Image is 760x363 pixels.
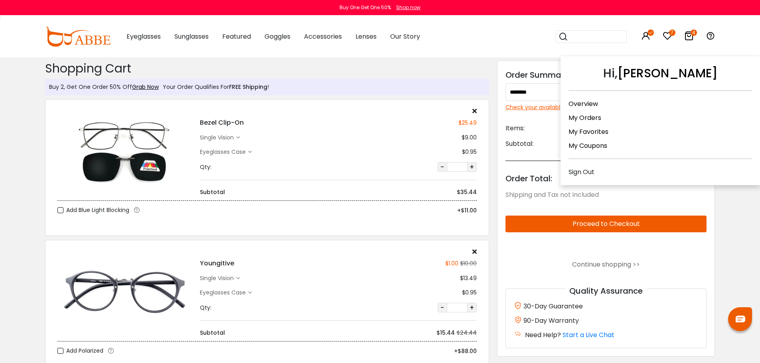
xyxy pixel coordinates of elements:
[200,118,244,128] h4: Bezel Clip-On
[736,316,745,322] img: chat
[392,4,420,11] a: Shop now
[200,259,234,268] h4: Youngitive
[514,315,699,326] div: 90-Day Warranty
[132,83,159,91] a: Grab Now
[49,83,159,91] div: Buy 2, Get One Order 50% Off
[563,330,614,339] a: Start a Live Chat
[200,304,211,312] div: Qty:
[514,301,699,311] div: 30-Day Guarantee
[159,83,269,91] div: Your Order Qualifies For !
[525,330,561,339] span: Need Help?
[57,118,192,186] img: Bezel Clip-On
[436,329,455,337] div: $15.44
[572,260,640,269] a: Continue shopping >>
[174,32,209,41] span: Sunglasses
[200,329,225,337] div: Subtotal
[200,133,236,142] div: single vision
[569,64,752,91] div: Hi,
[458,259,477,268] div: $10.00
[438,162,447,172] button: -
[467,162,477,172] button: +
[445,259,458,268] div: $1.00
[45,27,111,47] img: abbeglasses.com
[355,32,377,41] span: Lenses
[454,347,477,355] span: +$88.00
[340,4,391,11] div: Buy One Get One 50%
[467,303,477,312] button: +
[456,329,477,337] div: $24.44
[390,32,420,41] span: Our Story
[45,61,489,76] h2: Shopping Cart
[458,119,477,127] div: $25.49
[200,274,236,283] div: single vision
[462,148,477,156] div: $0.95
[126,32,161,41] span: Eyeglasses
[66,205,129,215] span: Add Blue Light Blocking
[505,216,707,232] button: Proceed to Checkout
[569,167,752,177] div: Sign Out
[457,188,477,196] div: $35.44
[304,32,342,41] span: Accessories
[265,32,290,41] span: Goggles
[462,133,477,142] div: $9.00
[569,113,601,122] a: My Orders
[396,4,420,11] div: Shop now
[663,33,672,42] a: 7
[460,274,477,283] div: $13.49
[200,148,248,156] div: Eyeglasses Case
[57,259,192,326] img: Youngitive
[200,288,248,297] div: Eyeglasses Case
[457,206,477,214] span: +$11.00
[505,139,533,149] span: Subtotal:
[569,127,608,136] a: My Favorites
[684,33,694,42] a: 4
[505,190,707,200] div: Shipping and Tax not included
[505,173,552,184] span: Order Total:
[569,141,607,150] a: My Coupons
[222,32,251,41] span: Featured
[200,163,211,171] div: Qty:
[66,346,103,356] span: Add Polarized
[462,288,477,297] div: $0.95
[669,29,675,36] i: 7
[691,29,697,36] i: 4
[505,124,525,133] span: Items:
[618,65,718,82] a: [PERSON_NAME]
[229,83,267,91] span: FREE Shipping
[505,239,707,253] iframe: PayPal
[505,103,707,112] div: Check your available coupons >>
[569,99,598,108] a: Overview
[200,188,225,196] div: Subtotal
[505,69,707,81] div: Order Summary
[438,303,447,312] button: -
[565,285,647,296] span: Quality Assurance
